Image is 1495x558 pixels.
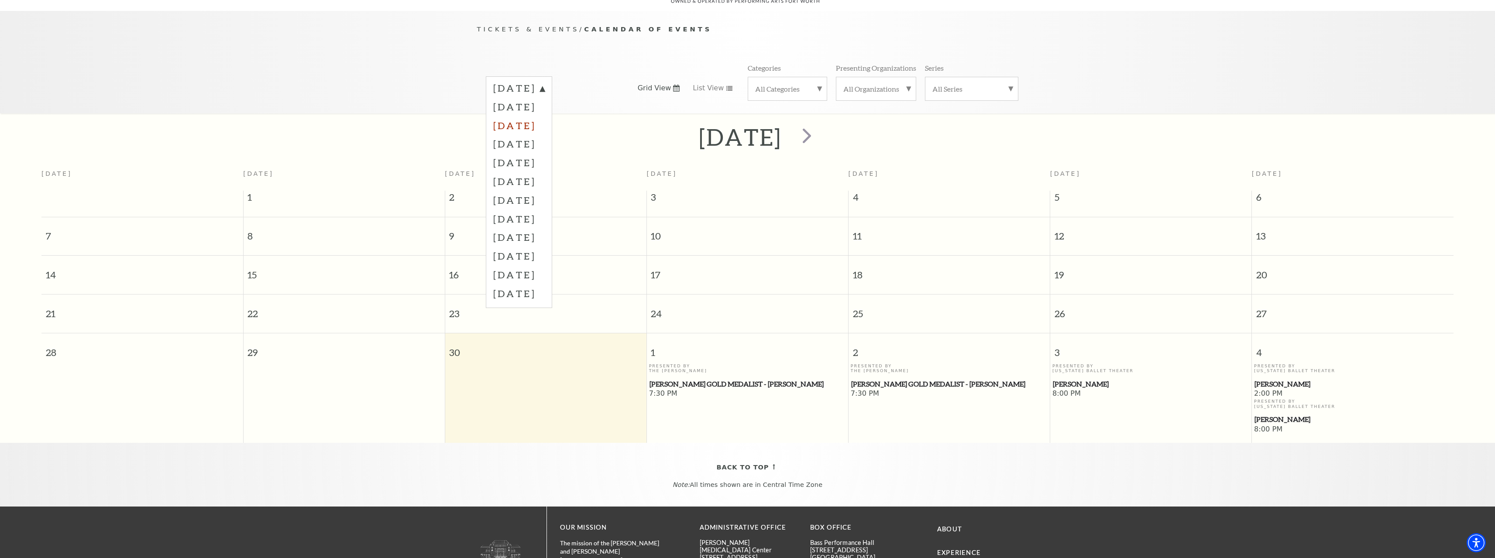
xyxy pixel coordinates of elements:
[748,63,781,72] p: Categories
[851,389,1048,399] span: 7:30 PM
[849,294,1050,325] span: 25
[1254,399,1451,409] p: Presented By [US_STATE] Ballet Theater
[646,170,677,177] span: [DATE]
[1254,379,1451,390] span: [PERSON_NAME]
[41,165,243,191] th: [DATE]
[41,256,243,286] span: 14
[1050,191,1251,208] span: 5
[650,379,846,390] span: [PERSON_NAME] Gold Medalist - [PERSON_NAME]
[1050,333,1251,363] span: 3
[445,217,646,247] span: 9
[1052,363,1250,373] p: Presented By [US_STATE] Ballet Theater
[693,83,724,93] span: List View
[810,539,907,546] p: Bass Performance Hall
[647,217,848,247] span: 10
[649,389,846,399] span: 7:30 PM
[445,170,475,177] span: [DATE]
[244,294,445,325] span: 22
[477,25,580,33] span: Tickets & Events
[673,481,690,488] em: Note:
[1467,533,1486,552] div: Accessibility Menu
[638,83,671,93] span: Grid View
[790,122,821,153] button: next
[700,522,797,533] p: Administrative Office
[1252,333,1454,363] span: 4
[1050,217,1251,247] span: 12
[41,217,243,247] span: 7
[1254,379,1451,390] a: Peter Pan
[849,170,879,177] span: [DATE]
[243,170,274,177] span: [DATE]
[493,134,545,153] label: [DATE]
[445,256,646,286] span: 16
[851,363,1048,373] p: Presented By The [PERSON_NAME]
[851,379,1048,390] a: Cliburn Gold Medalist - Aristo Sham
[493,172,545,191] label: [DATE]
[445,333,646,363] span: 30
[1053,379,1249,390] span: [PERSON_NAME]
[1254,414,1451,425] a: Peter Pan
[810,546,907,554] p: [STREET_ADDRESS]
[649,363,846,373] p: Presented By The [PERSON_NAME]
[41,294,243,325] span: 21
[1252,256,1454,286] span: 20
[493,116,545,135] label: [DATE]
[1050,294,1251,325] span: 26
[647,191,848,208] span: 3
[1052,389,1250,399] span: 8:00 PM
[925,63,944,72] p: Series
[810,522,907,533] p: BOX OFFICE
[244,256,445,286] span: 15
[1254,389,1451,399] span: 2:00 PM
[755,84,820,93] label: All Categories
[584,25,712,33] span: Calendar of Events
[849,333,1050,363] span: 2
[647,333,848,363] span: 1
[493,228,545,246] label: [DATE]
[1254,425,1451,435] span: 8:00 PM
[1052,379,1250,390] a: Peter Pan
[1254,363,1451,373] p: Presented By [US_STATE] Ballet Theater
[1252,294,1454,325] span: 27
[937,525,962,533] a: About
[8,481,1487,489] p: All times shown are in Central Time Zone
[836,63,916,72] p: Presenting Organizations
[244,191,445,208] span: 1
[244,217,445,247] span: 8
[493,284,545,303] label: [DATE]
[649,379,846,390] a: Cliburn Gold Medalist - Aristo Sham
[445,191,646,208] span: 2
[699,123,781,151] h2: [DATE]
[493,82,545,97] label: [DATE]
[849,191,1050,208] span: 4
[1252,191,1454,208] span: 6
[493,246,545,265] label: [DATE]
[849,256,1050,286] span: 18
[700,539,797,554] p: [PERSON_NAME][MEDICAL_DATA] Center
[717,462,769,473] span: Back To Top
[1252,217,1454,247] span: 13
[843,84,909,93] label: All Organizations
[493,97,545,116] label: [DATE]
[647,256,848,286] span: 17
[851,379,1048,390] span: [PERSON_NAME] Gold Medalist - [PERSON_NAME]
[1252,170,1282,177] span: [DATE]
[493,191,545,209] label: [DATE]
[493,153,545,172] label: [DATE]
[1050,170,1081,177] span: [DATE]
[244,333,445,363] span: 29
[647,294,848,325] span: 24
[932,84,1011,93] label: All Series
[937,549,981,556] a: Experience
[1050,256,1251,286] span: 19
[477,24,1018,35] p: /
[849,217,1050,247] span: 11
[560,522,669,533] p: OUR MISSION
[445,294,646,325] span: 23
[493,265,545,284] label: [DATE]
[41,333,243,363] span: 28
[493,209,545,228] label: [DATE]
[1254,414,1451,425] span: [PERSON_NAME]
